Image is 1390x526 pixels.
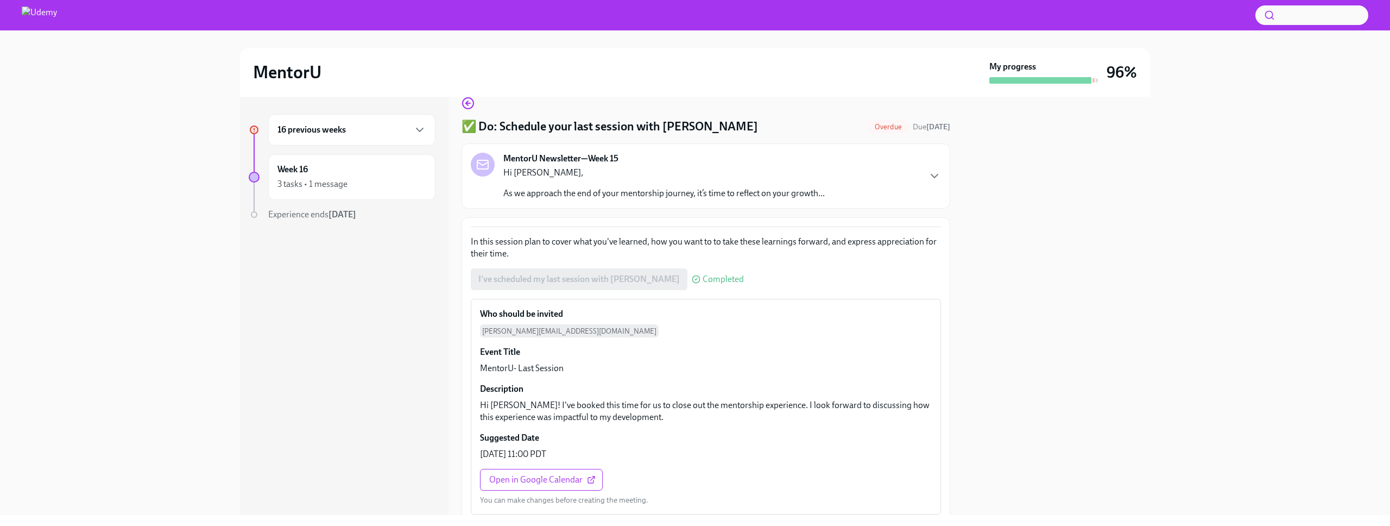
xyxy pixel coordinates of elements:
span: Due [913,122,950,131]
h6: Description [480,383,523,395]
strong: [DATE] [926,122,950,131]
h6: Week 16 [277,164,308,176]
p: Hi [PERSON_NAME]! I've booked this time for us to close out the mentorship experience. I look for... [480,399,932,423]
a: Week 163 tasks • 1 message [249,154,435,200]
h6: Event Title [480,346,520,358]
p: You can make changes before creating the meeting. [480,495,648,505]
p: Hi [PERSON_NAME], [503,167,825,179]
img: Udemy [22,7,57,24]
p: In this session plan to cover what you've learned, how you want to to take these learnings forwar... [471,236,941,260]
span: Overdue [868,123,908,131]
div: 16 previous weeks [268,114,435,146]
h4: ✅ Do: Schedule your last session with [PERSON_NAME] [462,118,758,135]
h3: 96% [1107,62,1137,82]
strong: My progress [989,61,1036,73]
span: Experience ends [268,209,356,220]
h6: Suggested Date [480,432,539,444]
a: Open in Google Calendar [480,469,603,491]
p: [DATE] 11:00 PDT [480,448,546,460]
strong: [DATE] [328,209,356,220]
p: MentorU- Last Session [480,362,564,374]
h6: 16 previous weeks [277,124,346,136]
h6: Who should be invited [480,308,563,320]
strong: MentorU Newsletter—Week 15 [503,153,618,165]
span: September 13th, 2025 01:00 [913,122,950,132]
p: As we approach the end of your mentorship journey, it’s time to reflect on your growth... [503,187,825,199]
span: Completed [703,275,744,284]
span: [PERSON_NAME][EMAIL_ADDRESS][DOMAIN_NAME] [480,324,659,337]
h2: MentorU [253,61,321,83]
span: Open in Google Calendar [489,474,593,485]
div: 3 tasks • 1 message [277,178,347,190]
